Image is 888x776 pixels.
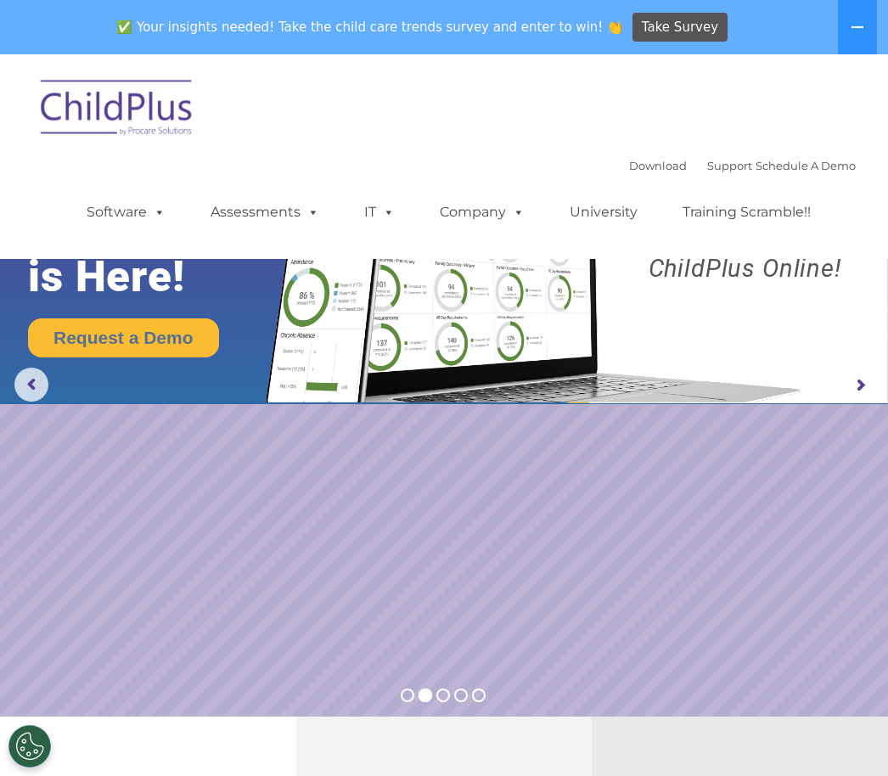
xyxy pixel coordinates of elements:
[8,725,51,768] button: Cookies Settings
[423,195,542,229] a: Company
[613,166,876,280] rs-layer: Boost your productivity and streamline your success in ChildPlus Online!
[70,195,183,229] a: Software
[666,195,828,229] a: Training Scramble!!
[32,68,202,153] img: ChildPlus by Procare Solutions
[347,195,412,229] a: IT
[28,155,312,301] rs-layer: The Future of ChildPlus is Here!
[642,13,718,42] span: Take Survey
[553,195,655,229] a: University
[756,159,856,172] a: Schedule A Demo
[707,159,752,172] a: Support
[28,318,219,357] a: Request a Demo
[629,159,856,172] font: |
[629,159,687,172] a: Download
[194,195,336,229] a: Assessments
[632,13,728,42] a: Take Survey
[110,11,630,44] span: ✅ Your insights needed! Take the child care trends survey and enter to win! 👏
